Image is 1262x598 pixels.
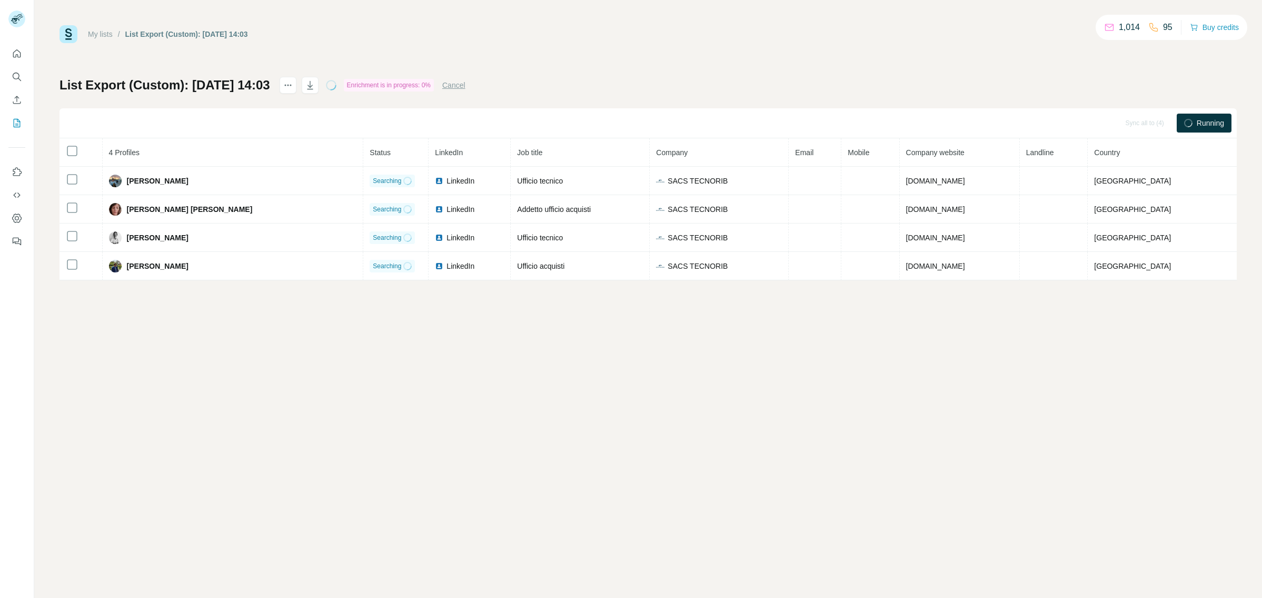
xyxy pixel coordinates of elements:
[109,231,122,244] img: Avatar
[517,262,564,270] span: Ufficio acquisti
[435,262,443,270] img: LinkedIn logo
[668,232,728,243] span: SACS TECNORIB
[668,261,728,271] span: SACS TECNORIB
[446,176,474,186] span: LinkedIn
[280,77,296,94] button: actions
[8,232,25,251] button: Feedback
[1163,21,1172,34] p: 95
[668,176,728,186] span: SACS TECNORIB
[656,205,664,214] img: company-logo
[127,261,188,271] span: [PERSON_NAME]
[442,80,465,90] button: Cancel
[1190,20,1239,35] button: Buy credits
[8,209,25,228] button: Dashboard
[435,234,443,242] img: LinkedIn logo
[8,44,25,63] button: Quick start
[8,90,25,109] button: Enrich CSV
[109,175,122,187] img: Avatar
[906,262,965,270] span: [DOMAIN_NAME]
[1094,148,1120,157] span: Country
[8,114,25,133] button: My lists
[517,205,591,214] span: Addetto ufficio acquisti
[373,176,401,186] span: Searching
[109,203,122,216] img: Avatar
[1094,205,1171,214] span: [GEOGRAPHIC_DATA]
[446,261,474,271] span: LinkedIn
[435,148,463,157] span: LinkedIn
[373,233,401,242] span: Searching
[517,234,563,242] span: Ufficio tecnico
[446,204,474,215] span: LinkedIn
[906,177,965,185] span: [DOMAIN_NAME]
[517,148,542,157] span: Job title
[656,148,688,157] span: Company
[906,205,965,214] span: [DOMAIN_NAME]
[795,148,813,157] span: Email
[435,205,443,214] img: LinkedIn logo
[1094,262,1171,270] span: [GEOGRAPHIC_DATA]
[906,234,965,242] span: [DOMAIN_NAME]
[1119,21,1140,34] p: 1,014
[8,67,25,86] button: Search
[59,25,77,43] img: Surfe Logo
[344,79,434,92] div: Enrichment is in progress: 0%
[848,148,869,157] span: Mobile
[109,260,122,272] img: Avatar
[435,177,443,185] img: LinkedIn logo
[906,148,965,157] span: Company website
[1094,234,1171,242] span: [GEOGRAPHIC_DATA]
[8,163,25,181] button: Use Surfe on LinkedIn
[373,261,401,271] span: Searching
[1197,118,1224,128] span: Running
[88,30,113,38] a: My lists
[373,205,401,214] span: Searching
[656,177,664,185] img: company-logo
[446,232,474,243] span: LinkedIn
[59,77,270,94] h1: List Export (Custom): [DATE] 14:03
[127,176,188,186] span: [PERSON_NAME]
[656,234,664,242] img: company-logo
[656,262,664,270] img: company-logo
[8,186,25,205] button: Use Surfe API
[370,148,391,157] span: Status
[118,29,120,39] li: /
[127,204,253,215] span: [PERSON_NAME] [PERSON_NAME]
[125,29,248,39] div: List Export (Custom): [DATE] 14:03
[109,148,140,157] span: 4 Profiles
[127,232,188,243] span: [PERSON_NAME]
[517,177,563,185] span: Ufficio tecnico
[668,204,728,215] span: SACS TECNORIB
[1094,177,1171,185] span: [GEOGRAPHIC_DATA]
[1026,148,1054,157] span: Landline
